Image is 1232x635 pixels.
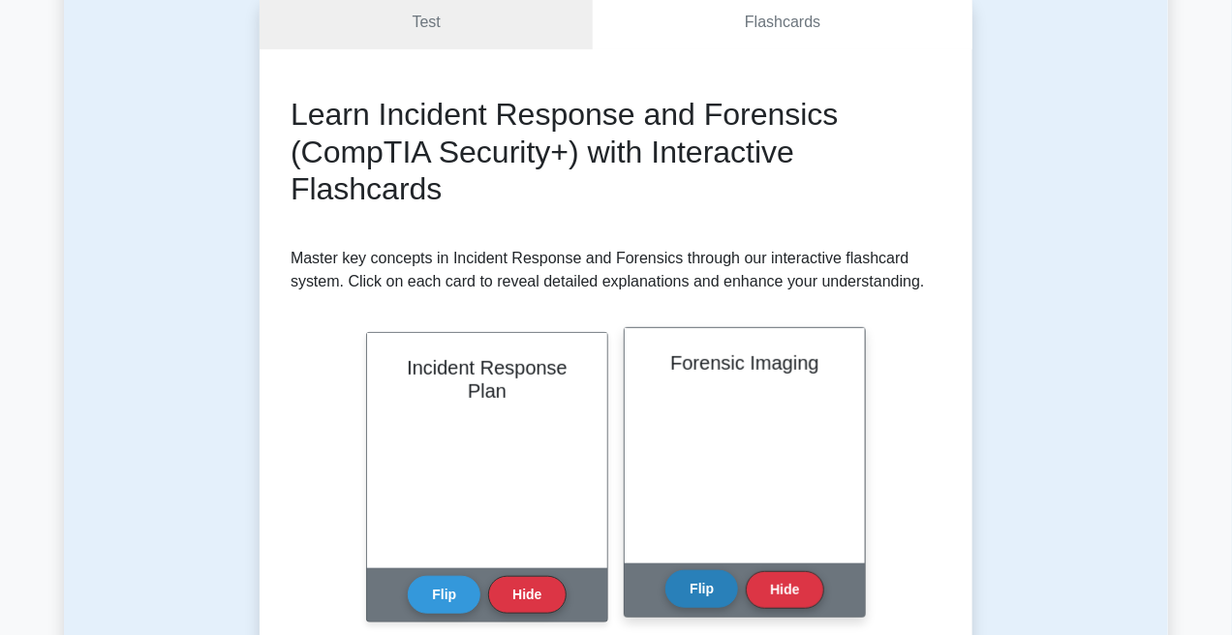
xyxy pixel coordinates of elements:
[408,576,480,614] button: Flip
[746,571,823,609] button: Hide
[648,351,842,375] h2: Forensic Imaging
[291,96,941,207] h2: Learn Incident Response and Forensics (CompTIA Security+) with Interactive Flashcards
[488,576,566,614] button: Hide
[291,247,941,293] p: Master key concepts in Incident Response and Forensics through our interactive flashcard system. ...
[665,570,738,608] button: Flip
[390,356,584,403] h2: Incident Response Plan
